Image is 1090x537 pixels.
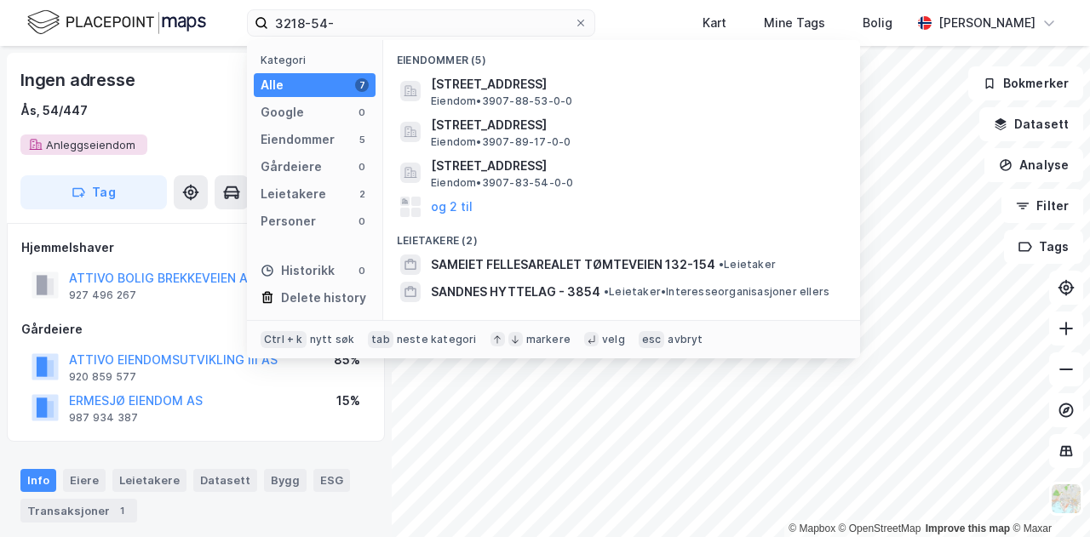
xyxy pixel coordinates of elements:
div: Ctrl + k [261,331,307,348]
div: Eiere [63,469,106,491]
img: logo.f888ab2527a4732fd821a326f86c7f29.svg [27,8,206,37]
div: Delete history [281,288,366,308]
span: Leietaker • Interesseorganisasjoner ellers [604,285,829,299]
div: 2 [355,187,369,201]
span: • [604,285,609,298]
span: [STREET_ADDRESS] [431,156,840,176]
div: 85% [334,350,360,370]
span: Eiendom • 3907-88-53-0-0 [431,94,572,108]
div: 987 934 387 [69,411,138,425]
div: Ås, 54/447 [20,100,88,121]
div: 920 859 577 [69,370,136,384]
a: Improve this map [926,523,1010,534]
button: Bokmerker [968,66,1083,100]
button: Filter [1001,189,1083,223]
div: avbryt [668,333,703,346]
div: 1 [113,502,130,519]
span: Eiendom • 3907-89-17-0-0 [431,135,571,149]
div: Kart [703,13,726,33]
div: 7 [355,78,369,92]
div: nytt søk [310,333,355,346]
div: 0 [355,160,369,174]
div: 0 [355,106,369,119]
div: esc [639,331,665,348]
span: SANDNES HYTTELAG - 3854 [431,282,600,302]
div: Eiendommer [261,129,335,150]
div: tab [368,331,393,348]
div: Bygg [264,469,307,491]
div: Kategori [261,54,376,66]
div: Bolig [863,13,892,33]
div: Datasett [193,469,257,491]
div: Alle [261,75,284,95]
div: Gårdeiere [261,157,322,177]
div: Gårdeiere [21,319,370,340]
span: Leietaker [719,258,776,271]
div: [PERSON_NAME] [938,13,1035,33]
div: Transaksjoner [20,499,137,523]
div: 0 [355,214,369,228]
div: markere [526,333,571,346]
div: Leietakere (2) [383,220,860,251]
div: 15% [336,391,360,411]
div: Mine Tags [764,13,825,33]
a: OpenStreetMap [839,523,921,534]
a: Mapbox [789,523,835,534]
div: 5 [355,133,369,146]
button: Datasett [979,107,1083,141]
div: Ingen adresse [20,66,138,94]
span: SAMEIET FELLESAREALET TØMTEVEIEN 132-154 [431,254,715,275]
div: ESG [313,469,350,491]
div: Hjemmelshaver [21,237,370,258]
button: Tag [20,175,167,209]
span: [STREET_ADDRESS] [431,115,840,135]
div: Historikk [261,260,335,281]
span: [STREET_ADDRESS] [431,74,840,94]
span: • [719,258,724,271]
div: Leietakere [261,184,326,204]
div: Google [261,102,304,123]
div: neste kategori [397,333,477,346]
button: Analyse [984,148,1083,182]
input: Søk på adresse, matrikkel, gårdeiere, leietakere eller personer [268,10,574,36]
div: Leietakere [112,469,186,491]
div: 0 [355,264,369,277]
iframe: Chat Widget [1005,455,1090,537]
div: Eiendommer (5) [383,40,860,71]
div: Personer [261,211,316,231]
button: Tags [1004,230,1083,264]
div: 927 496 267 [69,288,136,302]
span: Eiendom • 3907-83-54-0-0 [431,176,573,190]
div: velg [602,333,625,346]
div: Info [20,469,56,491]
button: og 2 til [431,197,473,217]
